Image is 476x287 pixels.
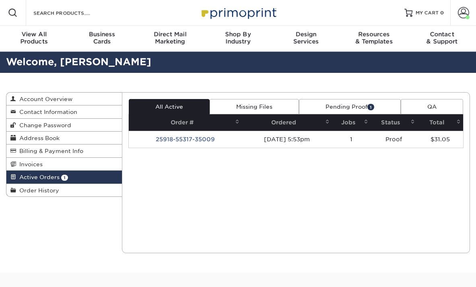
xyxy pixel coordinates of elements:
[272,26,340,52] a: DesignServices
[16,135,60,141] span: Address Book
[340,31,408,45] div: & Templates
[371,114,417,131] th: Status
[6,145,122,157] a: Billing & Payment Info
[408,31,476,45] div: & Support
[136,31,204,38] span: Direct Mail
[16,109,77,115] span: Contact Information
[272,31,340,45] div: Services
[401,99,463,114] a: QA
[6,158,122,171] a: Invoices
[6,184,122,196] a: Order History
[417,114,463,131] th: Total
[16,148,83,154] span: Billing & Payment Info
[416,10,439,17] span: MY CART
[68,31,136,38] span: Business
[16,174,60,180] span: Active Orders
[367,104,374,110] span: 1
[440,10,444,16] span: 0
[16,187,59,194] span: Order History
[136,26,204,52] a: Direct MailMarketing
[136,31,204,45] div: Marketing
[204,26,272,52] a: Shop ByIndustry
[242,131,332,148] td: [DATE] 5:53pm
[68,26,136,52] a: BusinessCards
[6,93,122,105] a: Account Overview
[408,31,476,38] span: Contact
[16,122,71,128] span: Change Password
[61,175,68,181] span: 1
[204,31,272,45] div: Industry
[33,8,111,18] input: SEARCH PRODUCTS.....
[408,26,476,52] a: Contact& Support
[6,132,122,145] a: Address Book
[16,96,72,102] span: Account Overview
[417,131,463,148] td: $31.05
[6,105,122,118] a: Contact Information
[6,171,122,184] a: Active Orders 1
[204,31,272,38] span: Shop By
[340,31,408,38] span: Resources
[210,99,299,114] a: Missing Files
[242,114,332,131] th: Ordered
[129,131,241,148] td: 25918-55317-35009
[68,31,136,45] div: Cards
[299,99,401,114] a: Pending Proof1
[129,114,241,131] th: Order #
[340,26,408,52] a: Resources& Templates
[6,119,122,132] a: Change Password
[16,161,43,167] span: Invoices
[198,4,278,21] img: Primoprint
[332,114,371,131] th: Jobs
[129,99,210,114] a: All Active
[272,31,340,38] span: Design
[332,131,371,148] td: 1
[371,131,417,148] td: Proof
